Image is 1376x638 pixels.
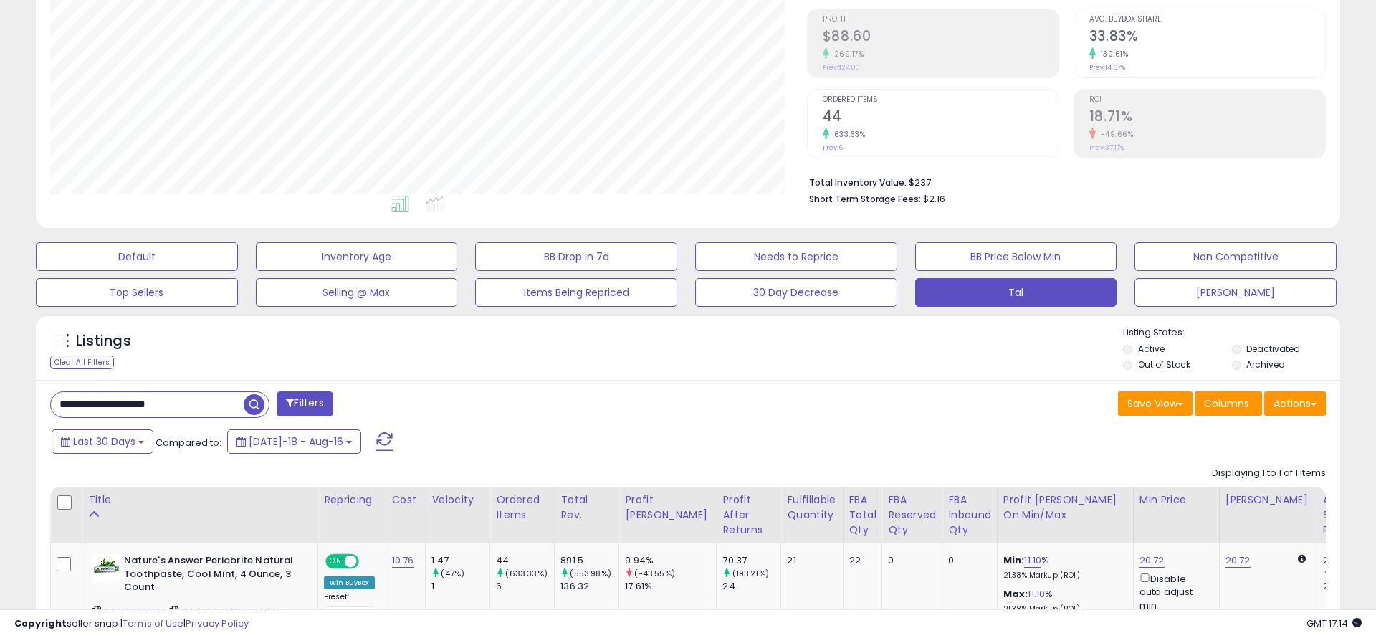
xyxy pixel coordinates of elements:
div: 891.5 [560,554,618,567]
button: 30 Day Decrease [695,278,897,307]
span: Avg. Buybox Share [1089,16,1325,24]
th: The percentage added to the cost of goods (COGS) that forms the calculator for Min & Max prices. [997,487,1133,543]
div: 1 [431,580,489,593]
button: Selling @ Max [256,278,458,307]
button: Tal [915,278,1117,307]
a: Privacy Policy [186,616,249,630]
li: $237 [809,173,1315,190]
small: Prev: 14.67% [1089,63,1125,72]
b: Max: [1003,587,1028,601]
button: Inventory Age [256,242,458,271]
div: Profit After Returns [722,492,775,538]
h2: 18.71% [1089,108,1325,128]
b: Total Inventory Value: [809,176,907,189]
span: $2.16 [923,192,945,206]
div: 22 [849,554,871,567]
div: 1.47 [431,554,489,567]
div: Title [88,492,312,508]
h2: 44 [823,108,1059,128]
small: 633.33% [829,129,866,140]
div: 0 [948,554,986,567]
a: 20.72 [1225,553,1251,568]
button: Top Sellers [36,278,238,307]
label: Out of Stock [1138,358,1190,371]
a: 11.10 [1024,553,1041,568]
span: ROI [1089,96,1325,104]
button: Default [36,242,238,271]
div: 17.61% [625,580,716,593]
span: Profit [823,16,1059,24]
small: 130.61% [1096,49,1129,59]
div: Cost [392,492,420,508]
span: Ordered Items [823,96,1059,104]
a: 11.10 [1028,587,1045,601]
small: Prev: 37.17% [1089,143,1124,152]
b: Nature's Answer Periobrite Natural Toothpaste, Cool Mint, 4 Ounce, 3 Count [124,554,298,598]
div: 136.32 [560,580,618,593]
button: Actions [1264,391,1326,416]
h2: $88.60 [823,28,1059,47]
div: 21 [787,554,831,567]
label: Active [1138,343,1165,355]
div: FBA Reserved Qty [888,492,936,538]
button: BB Price Below Min [915,242,1117,271]
label: Deactivated [1246,343,1300,355]
h2: 33.83% [1089,28,1325,47]
label: Archived [1246,358,1285,371]
a: Terms of Use [123,616,183,630]
div: Min Price [1139,492,1213,508]
span: Columns [1204,396,1249,411]
button: [PERSON_NAME] [1134,278,1337,307]
span: [DATE]-18 - Aug-16 [249,434,343,449]
img: 41M8UphmhqL._SL40_.jpg [92,554,120,583]
span: ON [327,556,345,568]
b: Min: [1003,553,1025,567]
div: Total Rev. [560,492,613,523]
div: Disable auto adjust min [1139,571,1208,612]
div: 9.94% [625,554,716,567]
button: Items Being Repriced [475,278,677,307]
div: Ordered Items [496,492,548,523]
button: Columns [1195,391,1262,416]
div: 44 [496,554,554,567]
div: Displaying 1 to 1 of 1 items [1212,467,1326,480]
div: Clear All Filters [50,356,114,369]
div: Preset: [324,592,375,624]
small: -49.66% [1096,129,1134,140]
b: Short Term Storage Fees: [809,193,921,205]
div: % [1003,588,1122,614]
span: OFF [357,556,380,568]
div: Profit [PERSON_NAME] on Min/Max [1003,492,1127,523]
div: Repricing [324,492,380,508]
div: Fulfillable Quantity [787,492,836,523]
div: seller snap | | [14,617,249,631]
div: 0 [888,554,931,567]
button: Save View [1118,391,1193,416]
small: (-43.55%) [634,568,674,579]
div: 6 [496,580,554,593]
div: FBA inbound Qty [948,492,991,538]
a: 10.76 [392,553,414,568]
small: 269.17% [829,49,864,59]
button: Needs to Reprice [695,242,897,271]
button: Filters [277,391,333,416]
div: 24 [722,580,780,593]
h5: Listings [76,331,131,351]
button: BB Drop in 7d [475,242,677,271]
small: (47%) [441,568,464,579]
span: Compared to: [156,436,221,449]
small: Prev: 6 [823,143,843,152]
span: 2025-09-16 17:14 GMT [1306,616,1362,630]
button: Non Competitive [1134,242,1337,271]
small: (553.98%) [570,568,611,579]
div: [PERSON_NAME] [1225,492,1311,508]
div: % [1003,554,1122,581]
div: Velocity [431,492,484,508]
div: FBA Total Qty [849,492,876,538]
div: Avg Selling Price [1323,492,1375,538]
span: Last 30 Days [73,434,135,449]
div: 70.37 [722,554,780,567]
button: Last 30 Days [52,429,153,454]
small: (193.21%) [732,568,769,579]
small: Prev: $24.00 [823,63,860,72]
